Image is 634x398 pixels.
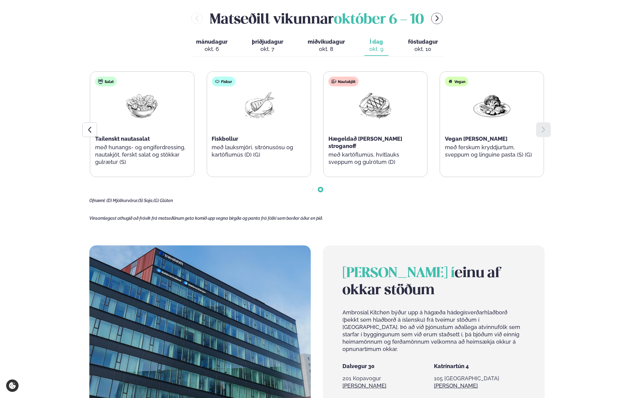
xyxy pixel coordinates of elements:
img: Salad.png [123,91,162,120]
img: Vegan.svg [448,79,453,84]
button: mánudagur okt. 6 [191,36,232,56]
button: föstudagur okt. 10 [403,36,443,56]
img: Beef-Meat.png [356,91,395,120]
h5: Dalvegur 30 [342,363,434,370]
div: okt. 8 [308,45,345,53]
h5: Katrínartún 4 [434,363,525,370]
span: Í dag [369,38,384,45]
div: okt. 10 [408,45,438,53]
span: (D) Mjólkurvörur, [106,198,138,203]
img: salad.svg [98,79,103,84]
button: þriðjudagur okt. 7 [247,36,288,56]
span: Ofnæmi: [89,198,106,203]
span: (S) Soja, [138,198,153,203]
span: Go to slide 1 [312,188,314,191]
span: október 6 - 10 [334,13,424,27]
div: Fiskur [212,77,235,86]
span: 105 [GEOGRAPHIC_DATA] [434,375,499,382]
span: mánudagur [196,38,227,45]
img: fish.svg [215,79,220,84]
span: [PERSON_NAME] í [342,267,455,280]
span: Vegan [PERSON_NAME] [445,136,507,142]
p: með hunangs- og engiferdressing, nautakjöt, ferskt salat og stökkar gulrætur (S) [95,144,189,166]
div: Vegan [445,77,468,86]
h2: Matseðill vikunnar [210,9,424,28]
button: menu-btn-right [431,13,442,24]
span: miðvikudagur [308,38,345,45]
span: Vinsamlegast athugið að frávik frá matseðlinum geta komið upp vegna birgða og panta frá fólki sem... [89,216,323,221]
p: með lauksmjöri, sítrónusósu og kartöflumús (D) (G) [212,144,306,158]
button: menu-btn-left [191,13,202,24]
a: Sjá meira [342,382,386,389]
div: okt. 9 [369,45,384,53]
span: Taílenskt nautasalat [95,136,150,142]
h2: einu af okkar stöðum [342,265,525,299]
span: 201 Kopavogur [342,375,381,382]
div: Nautakjöt [328,77,359,86]
span: þriðjudagur [252,38,283,45]
img: beef.svg [331,79,336,84]
img: Fish.png [239,91,278,120]
span: Go to slide 2 [319,188,322,191]
span: Hægeldað [PERSON_NAME] stroganoff [328,136,402,149]
span: (G) Glúten [153,198,173,203]
img: Vegan.png [472,91,511,120]
div: okt. 6 [196,45,227,53]
span: Fiskbollur [212,136,238,142]
p: með kartöflumús, hvítlauks sveppum og gulrótum (D) [328,151,422,166]
p: Ambrosial Kitchen býður upp á hágæða hádegisverðarhlaðborð (þekkt sem hlaðborð á íslensku) frá tv... [342,309,525,353]
a: Sjá meira [434,382,478,389]
p: með ferskum kryddjurtum, sveppum og linguine pasta (S) (G) [445,144,539,158]
button: Í dag okt. 9 [364,36,389,56]
span: föstudagur [408,38,438,45]
div: Salat [95,77,117,86]
button: miðvikudagur okt. 8 [303,36,350,56]
a: Cookie settings [6,379,19,392]
div: okt. 7 [252,45,283,53]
